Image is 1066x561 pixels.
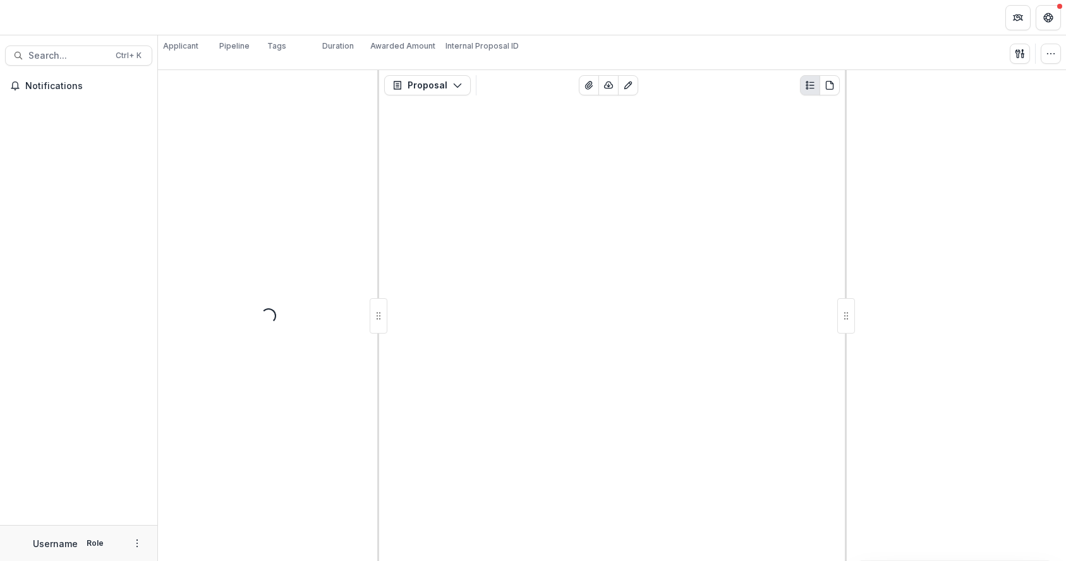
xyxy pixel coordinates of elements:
button: PDF view [820,75,840,95]
button: Get Help [1036,5,1061,30]
span: Search... [28,51,108,61]
div: Ctrl + K [113,49,144,63]
button: Plaintext view [800,75,820,95]
p: Role [83,538,107,549]
p: Pipeline [219,40,250,52]
span: Notifications [25,81,147,92]
p: Username [33,537,78,550]
button: Notifications [5,76,152,96]
button: Search... [5,45,152,66]
p: Internal Proposal ID [445,40,519,52]
button: Edit as form [618,75,638,95]
p: Applicant [163,40,198,52]
button: Proposal [384,75,471,95]
button: Partners [1005,5,1031,30]
p: Tags [267,40,286,52]
p: Awarded Amount [370,40,435,52]
button: More [130,536,145,551]
p: Duration [322,40,354,52]
button: View Attached Files [579,75,599,95]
